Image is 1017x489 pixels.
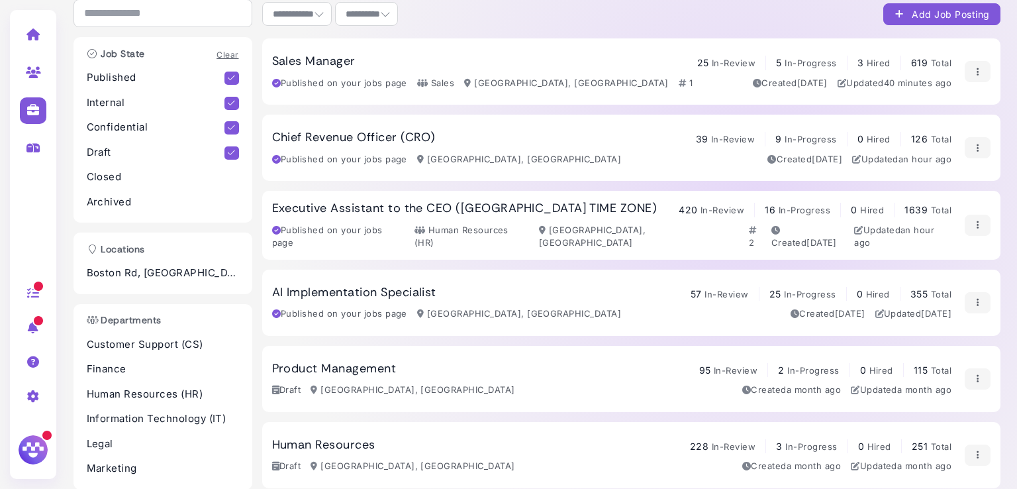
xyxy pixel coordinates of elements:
span: Total [931,289,951,299]
p: Draft [87,145,225,160]
div: Published on your jobs page [272,153,407,166]
span: Hired [869,365,893,376]
button: Add Job Posting [883,3,1000,25]
span: In-Progress [784,289,836,299]
span: In-Progress [787,365,839,376]
span: 39 [696,133,708,144]
div: Updated [851,460,951,473]
h3: Sales Manager [272,54,356,69]
p: Finance [87,362,239,377]
time: Jul 17, 2025 [787,384,841,395]
span: 251 [912,441,928,452]
span: In-Review [714,365,757,376]
span: In-Progress [785,134,836,144]
time: Aug 22, 2025 [884,78,952,88]
span: 126 [911,133,928,144]
h3: Locations [80,244,152,255]
span: In-Progress [779,205,830,215]
time: Jul 17, 2025 [787,461,841,471]
img: Megan [17,433,50,466]
span: Hired [867,134,891,144]
span: In-Review [704,289,748,299]
h3: AI Implementation Specialist [272,286,436,300]
p: Confidential [87,120,225,135]
span: 1639 [904,204,928,215]
div: Updated [838,77,952,90]
span: Hired [867,58,891,68]
span: 3 [857,57,863,68]
span: 5 [776,57,781,68]
p: Legal [87,437,239,452]
span: 115 [914,364,928,376]
p: Published [87,70,225,85]
span: 9 [775,133,781,144]
p: Archived [87,195,239,210]
span: 0 [857,288,863,299]
div: Updated [854,224,951,250]
span: 95 [699,364,711,376]
h3: Departments [80,315,168,326]
span: 0 [851,204,857,215]
span: 228 [690,441,708,452]
div: [GEOGRAPHIC_DATA], [GEOGRAPHIC_DATA] [311,460,514,473]
div: Human Resources (HR) [414,224,529,250]
time: Aug 22, 2025 [898,154,951,164]
span: Hired [867,441,891,452]
div: Published on your jobs page [272,224,405,250]
span: 420 [679,204,697,215]
span: Total [931,365,951,376]
div: Created [742,384,841,397]
div: Updated [875,307,952,321]
time: May 02, 2025 [806,237,837,248]
span: In-Progress [785,58,836,68]
span: 25 [697,57,709,68]
div: Published on your jobs page [272,307,407,321]
time: Jun 09, 2025 [812,154,842,164]
div: [GEOGRAPHIC_DATA], [GEOGRAPHIC_DATA] [311,384,514,397]
span: 0 [860,364,866,376]
span: 0 [858,441,864,452]
time: Jul 17, 2025 [897,461,951,471]
p: Marketing [87,461,239,476]
h3: Product Management [272,362,397,376]
span: 25 [769,288,781,299]
div: Created [771,224,844,250]
span: 3 [776,441,782,452]
div: [GEOGRAPHIC_DATA], [GEOGRAPHIC_DATA] [464,77,668,90]
div: 2 [749,224,765,250]
span: 0 [857,133,863,144]
h3: Human Resources [272,438,375,453]
h3: Executive Assistant to the CEO ([GEOGRAPHIC_DATA] TIME ZONE) [272,201,657,216]
span: In-Progress [785,441,837,452]
span: Total [931,441,951,452]
time: May 19, 2025 [835,308,865,319]
div: Created [791,307,865,321]
div: Sales [417,77,454,90]
div: Updated [851,384,951,397]
span: In-Review [711,134,755,144]
div: Add Job Posting [894,7,990,21]
div: Created [753,77,828,90]
span: Hired [866,289,890,299]
h3: Chief Revenue Officer (CRO) [272,131,436,145]
time: Jul 17, 2025 [897,384,951,395]
span: 619 [911,57,928,68]
p: Internal [87,95,225,111]
p: Customer Support (CS) [87,337,239,353]
div: [GEOGRAPHIC_DATA], [GEOGRAPHIC_DATA] [539,224,739,250]
time: Aug 20, 2025 [921,308,951,319]
span: In-Review [712,58,755,68]
p: Human Resources (HR) [87,387,239,402]
p: Information Technology (IT) [87,411,239,427]
span: In-Review [701,205,744,215]
div: Draft [272,460,301,473]
span: 16 [765,204,775,215]
span: Total [931,58,951,68]
div: Updated [852,153,951,166]
div: Created [742,460,841,473]
div: [GEOGRAPHIC_DATA], [GEOGRAPHIC_DATA] [417,307,621,321]
span: 57 [691,288,702,299]
span: Total [931,134,951,144]
span: 2 [778,364,784,376]
h3: Job State [80,48,152,60]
